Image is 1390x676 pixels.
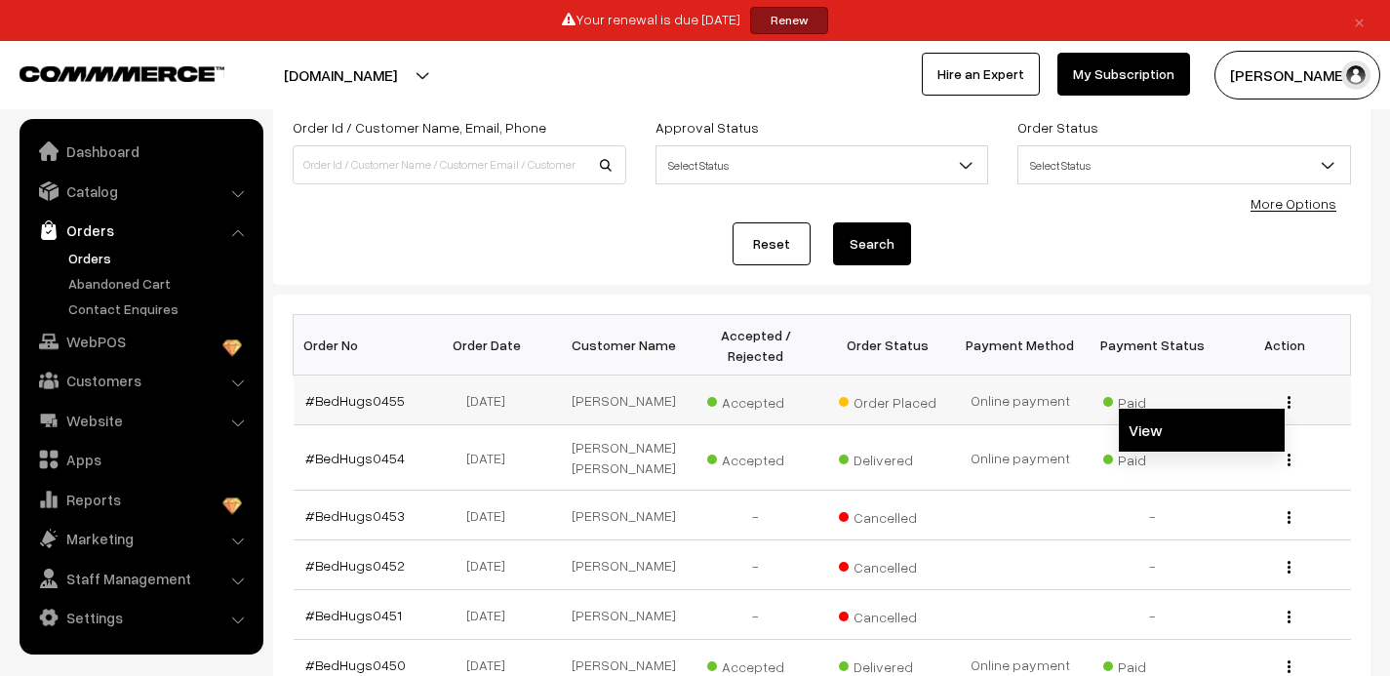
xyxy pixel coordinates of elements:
img: Menu [1288,454,1291,466]
td: - [690,540,822,590]
a: Abandoned Cart [63,273,257,294]
th: Order Date [425,315,558,376]
a: Apps [24,442,257,477]
a: #BedHugs0455 [305,392,405,409]
td: - [690,491,822,540]
a: View [1119,409,1285,452]
label: Approval Status [655,117,759,138]
td: [PERSON_NAME] [558,376,691,425]
img: Menu [1288,396,1291,409]
a: Renew [750,7,828,34]
span: Select Status [1017,145,1351,184]
span: Delivered [839,445,936,470]
span: Select Status [1018,148,1350,182]
a: × [1346,9,1372,32]
a: #BedHugs0454 [305,450,405,466]
span: Order Placed [839,387,936,413]
span: Accepted [707,387,805,413]
td: [PERSON_NAME] [558,540,691,590]
img: Menu [1288,611,1291,623]
td: Online payment [954,425,1087,491]
span: Paid [1103,387,1201,413]
a: Contact Enquires [63,298,257,319]
img: Menu [1288,660,1291,673]
div: Your renewal is due [DATE] [7,7,1383,34]
img: user [1341,60,1370,90]
button: [PERSON_NAME]… [1214,51,1380,99]
td: [DATE] [425,540,558,590]
span: Select Status [656,148,988,182]
a: Customers [24,363,257,398]
th: Accepted / Rejected [690,315,822,376]
span: Cancelled [839,552,936,577]
td: [DATE] [425,590,558,640]
a: COMMMERCE [20,60,190,84]
th: Order Status [822,315,955,376]
a: More Options [1251,195,1336,212]
td: [DATE] [425,425,558,491]
a: Catalog [24,174,257,209]
img: Menu [1288,561,1291,574]
button: [DOMAIN_NAME] [216,51,465,99]
a: Orders [24,213,257,248]
a: Reports [24,482,257,517]
td: [DATE] [425,491,558,540]
th: Order No [294,315,426,376]
a: Hire an Expert [922,53,1040,96]
a: Marketing [24,521,257,556]
td: [DATE] [425,376,558,425]
a: Settings [24,600,257,635]
a: #BedHugs0453 [305,507,405,524]
a: Dashboard [24,134,257,169]
button: Search [833,222,911,265]
td: Online payment [954,376,1087,425]
th: Action [1218,315,1351,376]
a: #BedHugs0452 [305,557,405,574]
span: Cancelled [839,502,936,528]
label: Order Id / Customer Name, Email, Phone [293,117,546,138]
th: Payment Status [1087,315,1219,376]
td: [PERSON_NAME] [558,590,691,640]
a: Orders [63,248,257,268]
a: Website [24,403,257,438]
img: COMMMERCE [20,66,224,81]
label: Order Status [1017,117,1098,138]
td: [PERSON_NAME] [PERSON_NAME] [558,425,691,491]
span: Select Status [655,145,989,184]
a: #BedHugs0450 [305,656,406,673]
a: My Subscription [1057,53,1190,96]
td: - [1087,491,1219,540]
th: Payment Method [954,315,1087,376]
span: Cancelled [839,602,936,627]
a: WebPOS [24,324,257,359]
a: Reset [733,222,811,265]
td: - [1087,590,1219,640]
th: Customer Name [558,315,691,376]
span: Accepted [707,445,805,470]
td: - [690,590,822,640]
img: Menu [1288,511,1291,524]
td: [PERSON_NAME] [558,491,691,540]
td: - [1087,540,1219,590]
span: Paid [1103,445,1201,470]
a: Staff Management [24,561,257,596]
input: Order Id / Customer Name / Customer Email / Customer Phone [293,145,626,184]
a: #BedHugs0451 [305,607,402,623]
